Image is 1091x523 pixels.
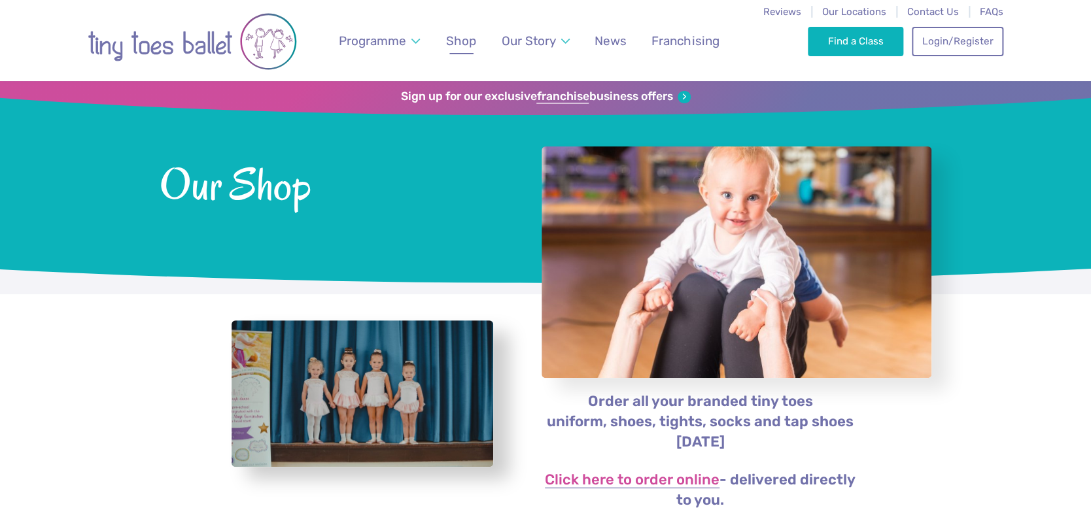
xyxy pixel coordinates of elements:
a: News [588,25,632,56]
a: FAQs [980,6,1003,18]
a: Franchising [646,25,725,56]
a: Find a Class [808,27,904,56]
span: Programme [339,33,406,48]
p: Order all your branded tiny toes uniform, shoes, tights, socks and tap shoes [DATE] [541,392,859,452]
span: Shop [446,33,476,48]
span: Our Story [501,33,555,48]
a: Login/Register [912,27,1003,56]
a: Contact Us [907,6,959,18]
a: Reviews [763,6,801,18]
p: - delivered directly to you. [541,470,859,511]
a: Programme [333,25,426,56]
span: Franchising [651,33,719,48]
a: Shop [440,25,483,56]
img: tiny toes ballet [88,8,297,75]
span: Our Shop [160,156,507,209]
a: View full-size image [232,320,493,467]
strong: franchise [536,90,589,104]
a: Our Locations [822,6,886,18]
a: Click here to order online [545,473,719,488]
a: Sign up for our exclusivefranchisebusiness offers [400,90,690,104]
a: Our Story [495,25,576,56]
span: News [595,33,627,48]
